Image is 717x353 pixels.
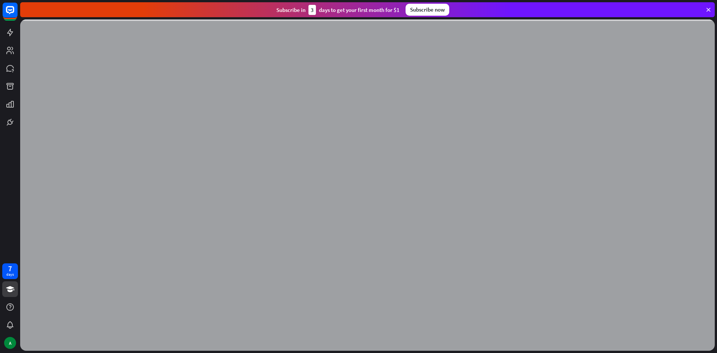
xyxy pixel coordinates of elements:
[406,4,449,16] div: Subscribe now
[6,272,14,277] div: days
[276,5,400,15] div: Subscribe in days to get your first month for $1
[4,337,16,349] div: A
[2,263,18,279] a: 7 days
[8,265,12,272] div: 7
[308,5,316,15] div: 3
